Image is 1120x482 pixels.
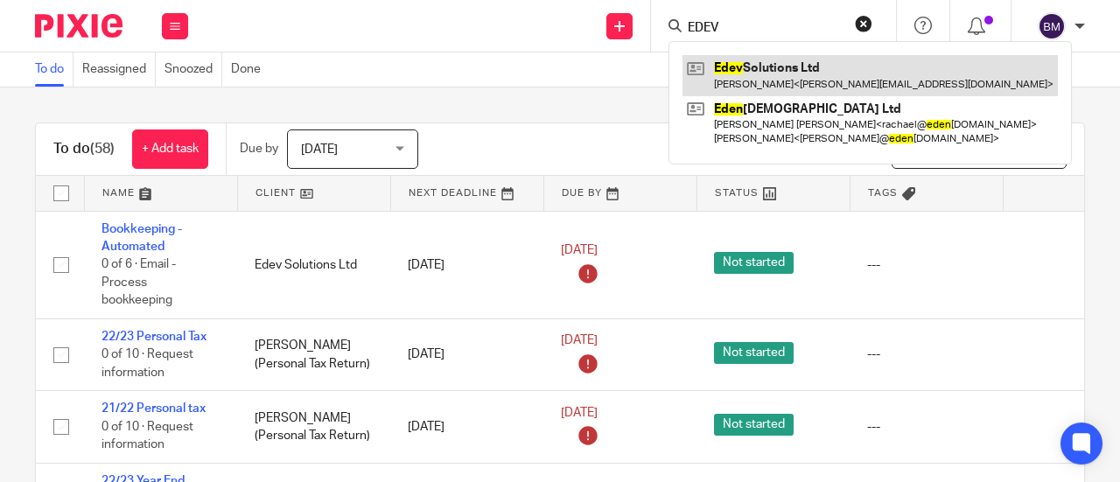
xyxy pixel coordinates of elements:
[301,143,338,156] span: [DATE]
[82,52,156,87] a: Reassigned
[101,258,176,306] span: 0 of 6 · Email - Process bookkeeping
[561,407,598,419] span: [DATE]
[714,342,794,364] span: Not started
[390,391,543,463] td: [DATE]
[101,331,206,343] a: 22/23 Personal Tax
[561,335,598,347] span: [DATE]
[101,348,193,379] span: 0 of 10 · Request information
[231,52,269,87] a: Done
[237,318,390,390] td: [PERSON_NAME] (Personal Tax Return)
[686,21,843,37] input: Search
[90,142,115,156] span: (58)
[390,318,543,390] td: [DATE]
[132,129,208,169] a: + Add task
[714,252,794,274] span: Not started
[101,421,193,451] span: 0 of 10 · Request information
[867,346,985,363] div: ---
[390,211,543,318] td: [DATE]
[101,402,206,415] a: 21/22 Personal tax
[867,256,985,274] div: ---
[101,223,182,253] a: Bookkeeping - Automated
[35,14,122,38] img: Pixie
[1038,12,1066,40] img: svg%3E
[240,140,278,157] p: Due by
[867,418,985,436] div: ---
[35,52,73,87] a: To do
[237,211,390,318] td: Edev Solutions Ltd
[237,391,390,463] td: [PERSON_NAME] (Personal Tax Return)
[164,52,222,87] a: Snoozed
[868,188,898,198] span: Tags
[561,245,598,257] span: [DATE]
[714,414,794,436] span: Not started
[855,15,872,32] button: Clear
[53,140,115,158] h1: To do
